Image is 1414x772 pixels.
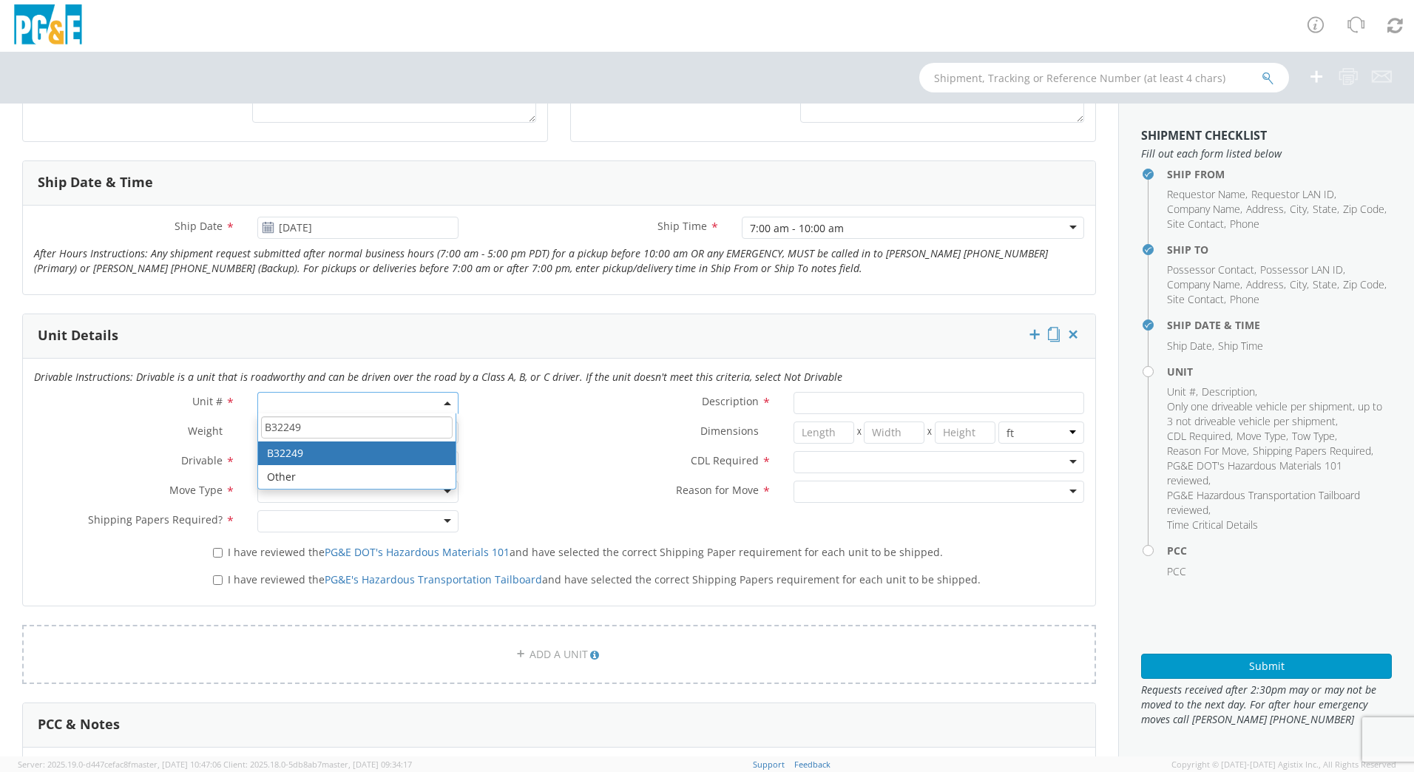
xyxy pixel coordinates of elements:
span: Move Type [1237,429,1286,443]
span: I have reviewed the and have selected the correct Shipping Paper requirement for each unit to be ... [228,545,943,559]
span: City [1290,277,1307,291]
li: , [1202,385,1257,399]
input: Width [864,421,924,444]
li: , [1290,202,1309,217]
strong: Shipment Checklist [1141,127,1267,143]
span: Server: 2025.19.0-d447cefac8f [18,759,221,770]
h4: Ship To [1167,244,1392,255]
li: , [1167,458,1388,488]
li: , [1251,187,1336,202]
span: Tow Type [1292,429,1335,443]
span: Description [702,394,759,408]
span: Weight [188,424,223,438]
h3: Unit Details [38,328,118,343]
span: Requestor Name [1167,187,1245,201]
input: Shipment, Tracking or Reference Number (at least 4 chars) [919,63,1289,92]
span: Unit # [1167,385,1196,399]
span: Copyright © [DATE]-[DATE] Agistix Inc., All Rights Reserved [1171,759,1396,771]
span: Phone [1230,217,1259,231]
li: , [1167,292,1226,307]
span: Only one driveable vehicle per shipment, up to 3 not driveable vehicle per shipment [1167,399,1382,428]
div: 7:00 am - 10:00 am [750,221,844,236]
span: Company Name [1167,202,1240,216]
h4: PCC [1167,545,1392,556]
a: ADD A UNIT [22,625,1096,684]
span: Shipping Papers Required? [88,512,223,526]
span: Drivable [181,453,223,467]
li: , [1292,429,1337,444]
li: , [1260,263,1345,277]
li: , [1167,202,1242,217]
span: Address [1246,202,1284,216]
h4: Unit [1167,366,1392,377]
a: Feedback [794,759,831,770]
span: PG&E DOT's Hazardous Materials 101 reviewed [1167,458,1342,487]
span: master, [DATE] 09:34:17 [322,759,412,770]
span: Address [1246,277,1284,291]
span: X [924,421,935,444]
li: , [1253,444,1373,458]
h3: PCC & Notes [38,717,120,732]
li: , [1167,385,1198,399]
span: Requests received after 2:30pm may or may not be moved to the next day. For after hour emergency ... [1141,683,1392,727]
li: , [1246,202,1286,217]
span: Company Name [1167,277,1240,291]
input: I have reviewed thePG&E DOT's Hazardous Materials 101and have selected the correct Shipping Paper... [213,548,223,558]
li: , [1167,399,1388,429]
li: , [1343,277,1387,292]
span: Reason For Move [1167,444,1247,458]
span: Zip Code [1343,202,1384,216]
span: Shipping Papers Required [1253,444,1371,458]
span: Ship Time [1218,339,1263,353]
span: CDL Required [1167,429,1231,443]
span: Possessor Contact [1167,263,1254,277]
span: Fill out each form listed below [1141,146,1392,161]
a: PG&E DOT's Hazardous Materials 101 [325,545,510,559]
span: Ship Time [657,219,707,233]
i: After Hours Instructions: Any shipment request submitted after normal business hours (7:00 am - 5... [34,246,1048,275]
li: Other [258,465,456,489]
li: , [1237,429,1288,444]
li: , [1167,444,1249,458]
a: PG&E's Hazardous Transportation Tailboard [325,572,542,586]
span: Site Contact [1167,292,1224,306]
span: Time Critical Details [1167,518,1258,532]
span: I have reviewed the and have selected the correct Shipping Papers requirement for each unit to be... [228,572,981,586]
span: CDL Required [691,453,759,467]
li: , [1167,277,1242,292]
i: Drivable Instructions: Drivable is a unit that is roadworthy and can be driven over the road by a... [34,370,842,384]
input: Length [794,421,854,444]
a: Support [753,759,785,770]
li: , [1246,277,1286,292]
input: Height [935,421,995,444]
span: master, [DATE] 10:47:06 [131,759,221,770]
li: , [1343,202,1387,217]
span: Dimensions [700,424,759,438]
img: pge-logo-06675f144f4cfa6a6814.png [11,4,85,48]
h4: Ship From [1167,169,1392,180]
span: X [854,421,865,444]
li: , [1290,277,1309,292]
span: PCC [1167,564,1186,578]
span: State [1313,277,1337,291]
h3: Ship Date & Time [38,175,153,190]
li: , [1167,217,1226,231]
span: Zip Code [1343,277,1384,291]
li: , [1167,339,1214,353]
span: Ship Date [175,219,223,233]
input: I have reviewed thePG&E's Hazardous Transportation Tailboardand have selected the correct Shippin... [213,575,223,585]
span: Possessor LAN ID [1260,263,1343,277]
span: Requestor LAN ID [1251,187,1334,201]
h4: Ship Date & Time [1167,319,1392,331]
button: Submit [1141,654,1392,679]
span: Client: 2025.18.0-5db8ab7 [223,759,412,770]
li: , [1167,488,1388,518]
span: Reason for Move [676,483,759,497]
li: , [1167,429,1233,444]
span: Phone [1230,292,1259,306]
li: , [1167,187,1248,202]
span: Site Contact [1167,217,1224,231]
span: PG&E Hazardous Transportation Tailboard reviewed [1167,488,1360,517]
li: B32249 [258,441,456,465]
li: , [1313,277,1339,292]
